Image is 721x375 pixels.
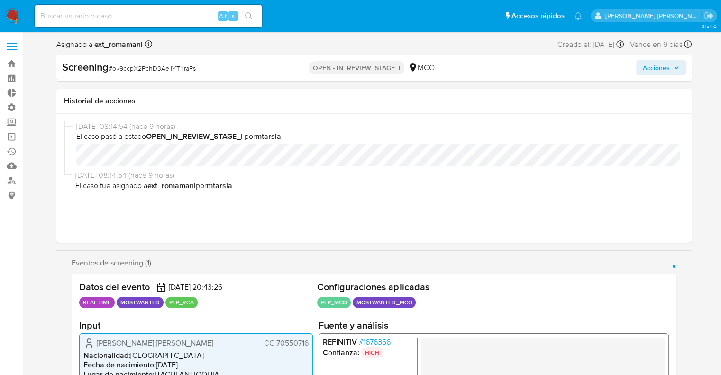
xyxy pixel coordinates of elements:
h1: Historial de acciones [64,96,684,106]
span: - [626,38,628,51]
span: s [232,11,235,20]
button: search-icon [239,9,258,23]
span: El caso fue asignado a por [75,181,680,191]
b: Screening [62,59,109,74]
div: Creado el: [DATE] [557,38,624,51]
button: Acciones [636,60,686,75]
div: MCO [408,63,435,73]
input: Buscar usuario o caso... [35,10,262,22]
span: Acciones [643,60,670,75]
b: ext_romamani [147,180,196,191]
b: ext_romamani [92,39,143,50]
span: Accesos rápidos [511,11,565,21]
b: mtarsia [207,180,232,191]
b: OPEN_IN_REVIEW_STAGE_I [146,131,243,142]
span: Vence en 9 días [630,39,682,50]
span: [DATE] 08:14:54 (hace 9 horas) [76,121,680,132]
a: Salir [704,11,714,21]
span: Asignado a [56,39,143,50]
b: mtarsia [256,131,281,142]
span: El caso pasó a estado por [76,131,680,142]
a: Notificaciones [574,12,582,20]
span: # ok9ccpX2PchD3AeliYT4raPs [109,64,196,73]
span: Alt [219,11,227,20]
p: marianela.tarsia@mercadolibre.com [605,11,701,20]
p: OPEN - IN_REVIEW_STAGE_I [309,61,404,74]
span: [DATE] 08:14:54 (hace 9 horas) [75,170,680,181]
